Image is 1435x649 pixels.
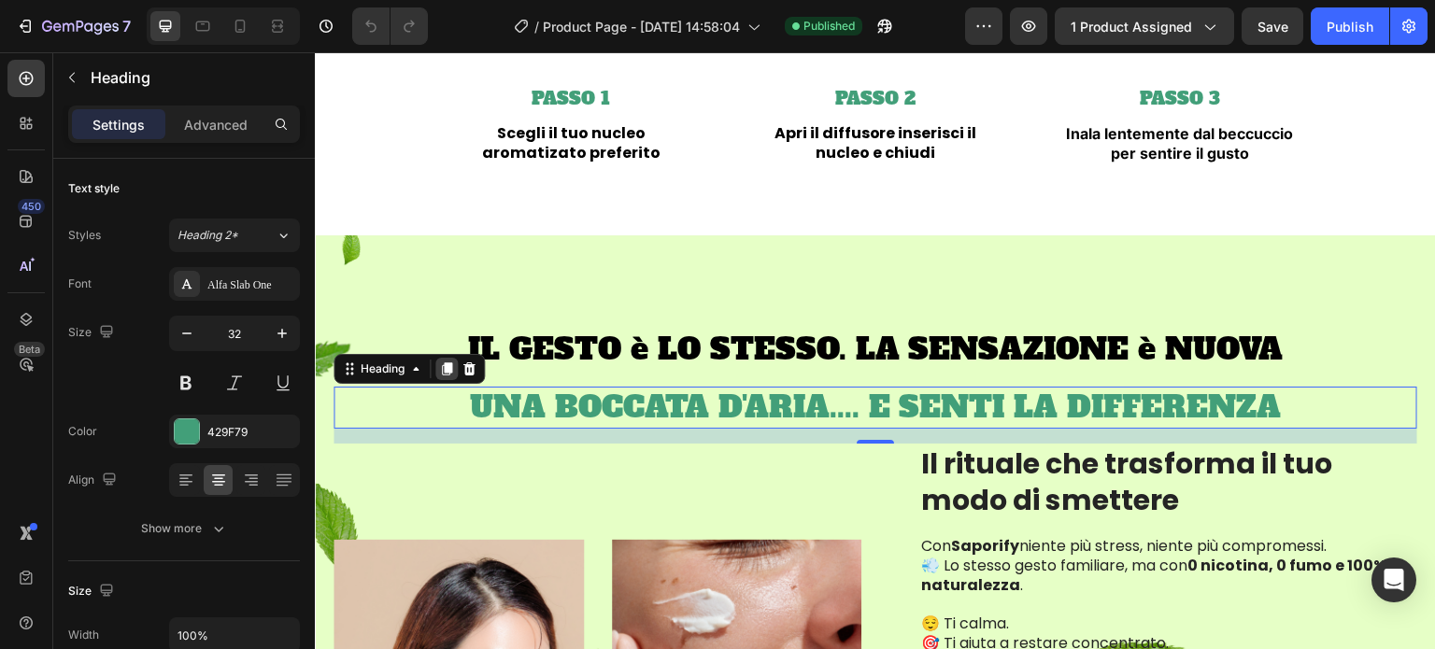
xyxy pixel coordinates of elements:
[543,17,740,36] span: Product Page - [DATE] 14:58:04
[534,17,539,36] span: /
[741,35,989,58] p: PASSO 3
[19,276,1102,319] h2: IL GESTO è LO STESSO. LA SENSAZIONE è NUOVA
[68,320,118,346] div: Size
[42,308,93,325] div: Heading
[1311,7,1389,45] button: Publish
[68,627,99,643] div: Width
[178,227,238,244] span: Heading 2*
[68,512,300,545] button: Show more
[752,72,979,110] strong: Inala lentemente dal beccuccio per sentire il gusto
[207,424,295,441] div: 429F79
[352,7,428,45] div: Undo/Redo
[18,199,45,214] div: 450
[636,483,704,504] strong: Saporify
[604,391,1102,468] h2: Il rituale che trasforma il tuo modo di smettere
[68,275,92,292] div: Font
[1371,557,1416,602] div: Open Intercom Messenger
[606,502,1072,543] strong: 0 nicotina, 0 fumo e 100% naturalezza
[91,66,292,89] p: Heading
[122,15,131,37] p: 7
[1257,19,1288,35] span: Save
[1327,17,1373,36] div: Publish
[141,519,228,538] div: Show more
[184,115,248,134] p: Advanced
[68,423,97,440] div: Color
[1242,7,1303,45] button: Save
[460,70,662,111] strong: Apri il diffusore inserisci il nucleo e chiudi
[14,342,45,357] div: Beta
[803,18,855,35] span: Published
[19,334,1102,377] h2: UNA BOCCATA D'ARIA.... E SENTI LA DIFFERENZA
[68,468,121,493] div: Align
[68,180,120,197] div: Text style
[68,579,118,604] div: Size
[68,227,101,244] div: Styles
[606,562,1101,620] p: 😌 Ti calma. 🎯 Ti aiuta a restare concentrato. 💪 Ti sostiene quando la voglia si fa sentire.
[1071,17,1192,36] span: 1 product assigned
[92,115,145,134] p: Settings
[315,52,1435,649] iframe: Design area
[606,485,1101,543] p: Con niente più stress, niente più compromessi. 💨 Lo stesso gesto familiare, ma con .
[169,219,300,252] button: Heading 2*
[1055,7,1234,45] button: 1 product assigned
[207,276,295,293] div: Alfa Slab One
[7,7,139,45] button: 7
